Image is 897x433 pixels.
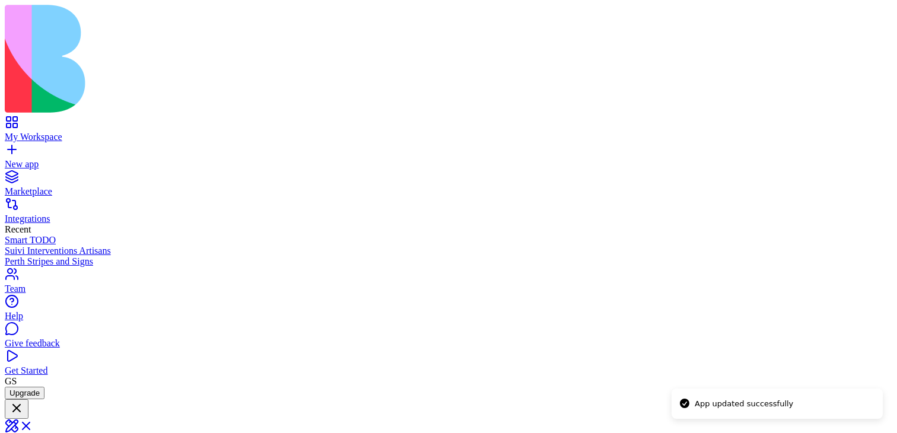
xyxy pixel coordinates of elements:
[5,176,892,197] a: Marketplace
[5,273,892,294] a: Team
[5,300,892,321] a: Help
[5,5,482,113] img: logo
[5,338,892,349] div: Give feedback
[5,311,892,321] div: Help
[5,387,44,397] a: Upgrade
[5,235,892,246] a: Smart TODO
[5,186,892,197] div: Marketplace
[5,327,892,349] a: Give feedback
[5,365,892,376] div: Get Started
[5,284,892,294] div: Team
[5,148,892,170] a: New app
[5,214,892,224] div: Integrations
[5,132,892,142] div: My Workspace
[5,159,892,170] div: New app
[5,256,892,267] a: Perth Stripes and Signs
[5,121,892,142] a: My Workspace
[5,376,17,386] span: GS
[5,355,892,376] a: Get Started
[5,246,892,256] a: Suivi Interventions Artisans
[5,203,892,224] a: Integrations
[5,224,31,234] span: Recent
[5,387,44,399] button: Upgrade
[695,398,793,410] div: App updated successfully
